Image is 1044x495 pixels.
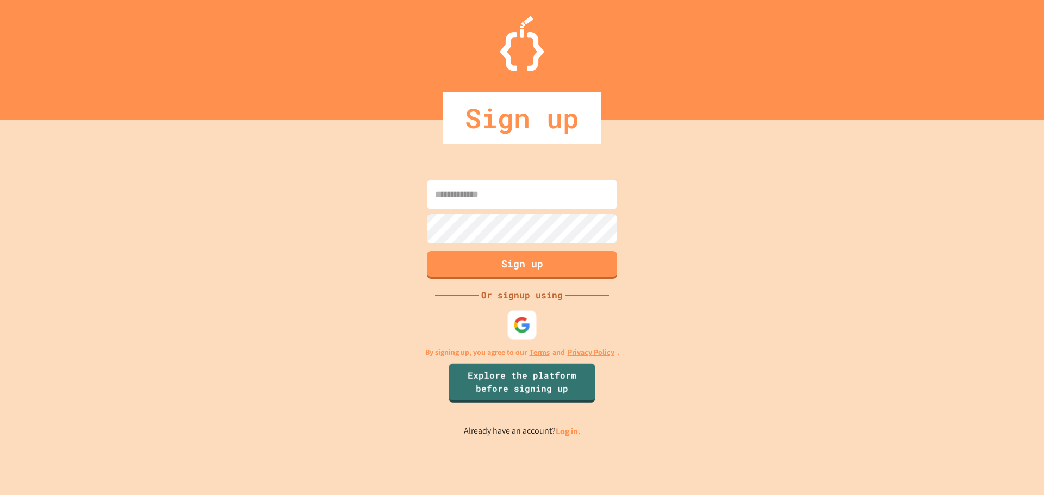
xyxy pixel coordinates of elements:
[530,347,550,358] a: Terms
[500,16,544,71] img: Logo.svg
[464,424,581,438] p: Already have an account?
[556,425,581,437] a: Log in.
[568,347,614,358] a: Privacy Policy
[427,251,617,279] button: Sign up
[449,363,595,402] a: Explore the platform before signing up
[513,316,531,334] img: google-icon.svg
[478,289,565,302] div: Or signup using
[425,347,619,358] p: By signing up, you agree to our and .
[443,92,601,144] div: Sign up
